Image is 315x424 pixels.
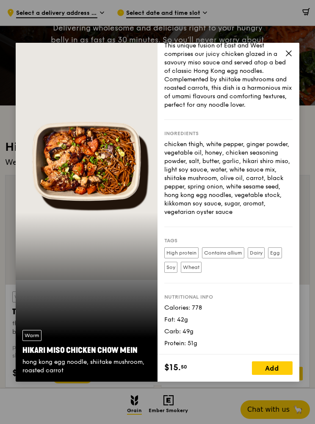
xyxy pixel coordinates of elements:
[164,262,177,273] label: Soy
[164,130,293,137] div: Ingredients
[164,327,293,336] div: Carb: 49g
[22,358,151,375] div: hong kong egg noodle, shiitake mushroom, roasted carrot
[22,330,41,341] div: Warm
[248,247,265,258] label: Dairy
[164,304,293,312] div: Calories: 778
[268,247,282,258] label: Egg
[164,42,293,109] div: This unique fusion of East and West comprises our juicy chicken glazed in a savoury miso sauce an...
[252,361,293,375] div: Add
[181,363,187,370] span: 50
[22,344,151,356] div: Hikari Miso Chicken Chow Mein
[181,262,202,273] label: Wheat
[164,316,293,324] div: Fat: 42g
[164,140,293,216] div: chicken thigh, white pepper, ginger powder, vegetable oil, honey, chicken seasoning powder, salt,...
[164,339,293,348] div: Protein: 51g
[164,361,181,374] span: $15.
[164,237,293,244] div: Tags
[164,247,199,258] label: High protein
[202,247,244,258] label: Contains allium
[164,294,293,300] div: Nutritional info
